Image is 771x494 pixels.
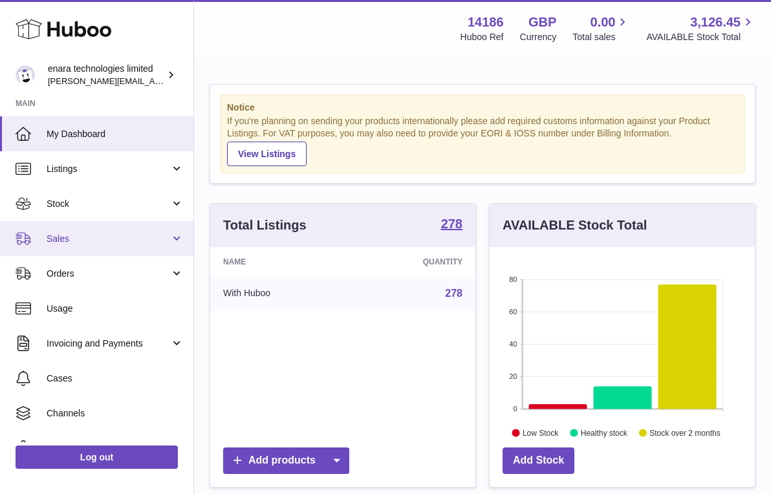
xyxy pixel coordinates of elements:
[210,277,350,310] td: With Huboo
[210,247,350,277] th: Name
[47,163,170,175] span: Listings
[223,217,307,234] h3: Total Listings
[47,372,184,385] span: Cases
[47,442,184,455] span: Settings
[523,428,559,437] text: Low Stock
[572,14,630,43] a: 0.00 Total sales
[227,115,738,166] div: If you're planning on sending your products internationally please add required customs informati...
[520,31,557,43] div: Currency
[16,446,178,469] a: Log out
[509,340,517,348] text: 40
[513,405,517,413] text: 0
[223,447,349,474] a: Add products
[16,65,35,85] img: Dee@enara.co
[48,76,259,86] span: [PERSON_NAME][EMAIL_ADDRESS][DOMAIN_NAME]
[227,102,738,114] strong: Notice
[503,447,574,474] a: Add Stock
[646,14,755,43] a: 3,126.45 AVAILABLE Stock Total
[509,372,517,380] text: 20
[445,288,462,299] a: 278
[441,217,462,230] strong: 278
[581,428,628,437] text: Healthy stock
[47,338,170,350] span: Invoicing and Payments
[47,233,170,245] span: Sales
[690,14,741,31] span: 3,126.45
[461,31,504,43] div: Huboo Ref
[503,217,647,234] h3: AVAILABLE Stock Total
[47,128,184,140] span: My Dashboard
[646,31,755,43] span: AVAILABLE Stock Total
[441,217,462,233] a: 278
[649,428,720,437] text: Stock over 2 months
[47,198,170,210] span: Stock
[468,14,504,31] strong: 14186
[47,407,184,420] span: Channels
[528,14,556,31] strong: GBP
[47,268,170,280] span: Orders
[47,303,184,315] span: Usage
[572,31,630,43] span: Total sales
[350,247,475,277] th: Quantity
[509,275,517,283] text: 80
[48,63,164,87] div: enara technologies limited
[227,142,307,166] a: View Listings
[591,14,616,31] span: 0.00
[509,308,517,316] text: 60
